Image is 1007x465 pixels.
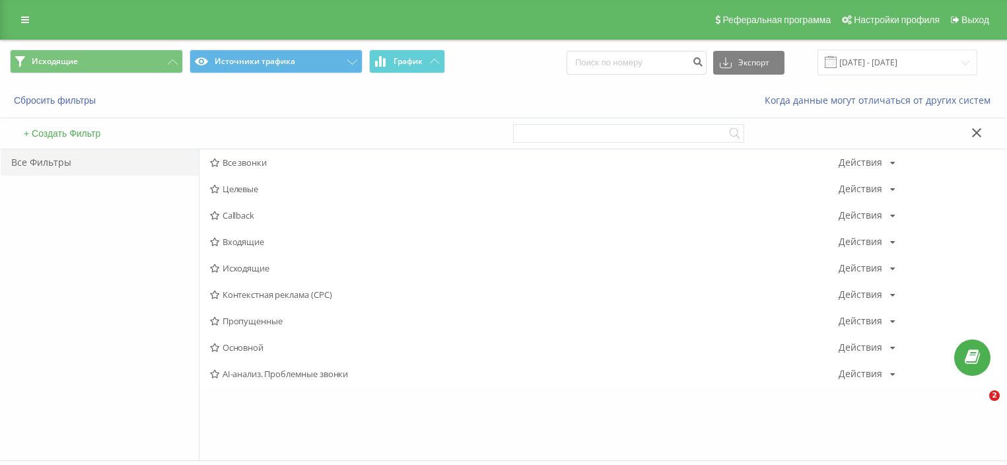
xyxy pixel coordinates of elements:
[32,56,78,67] span: Исходящие
[1,149,199,176] div: Все Фильтры
[854,15,940,25] span: Настройки профиля
[10,50,183,73] button: Исходящие
[967,127,987,141] button: Закрыть
[210,290,839,299] span: Контекстная реклама (CPC)
[839,184,882,194] div: Действия
[839,369,882,378] div: Действия
[210,158,839,167] span: Все звонки
[722,15,831,25] span: Реферальная программа
[394,57,423,66] span: График
[210,343,839,352] span: Основной
[10,94,102,106] button: Сбросить фильтры
[962,390,994,422] iframe: Intercom live chat
[210,316,839,326] span: Пропущенные
[765,94,997,106] a: Когда данные могут отличаться от других систем
[210,369,839,378] span: AI-анализ. Проблемные звонки
[839,158,882,167] div: Действия
[839,264,882,273] div: Действия
[961,15,989,25] span: Выход
[839,316,882,326] div: Действия
[989,390,1000,401] span: 2
[20,127,104,139] button: + Создать Фильтр
[839,343,882,352] div: Действия
[839,237,882,246] div: Действия
[713,51,784,75] button: Экспорт
[839,211,882,220] div: Действия
[567,51,707,75] input: Поиск по номеру
[210,237,839,246] span: Входящие
[190,50,363,73] button: Источники трафика
[210,264,839,273] span: Исходящие
[369,50,445,73] button: График
[210,211,839,220] span: Callback
[839,290,882,299] div: Действия
[210,184,839,194] span: Целевые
